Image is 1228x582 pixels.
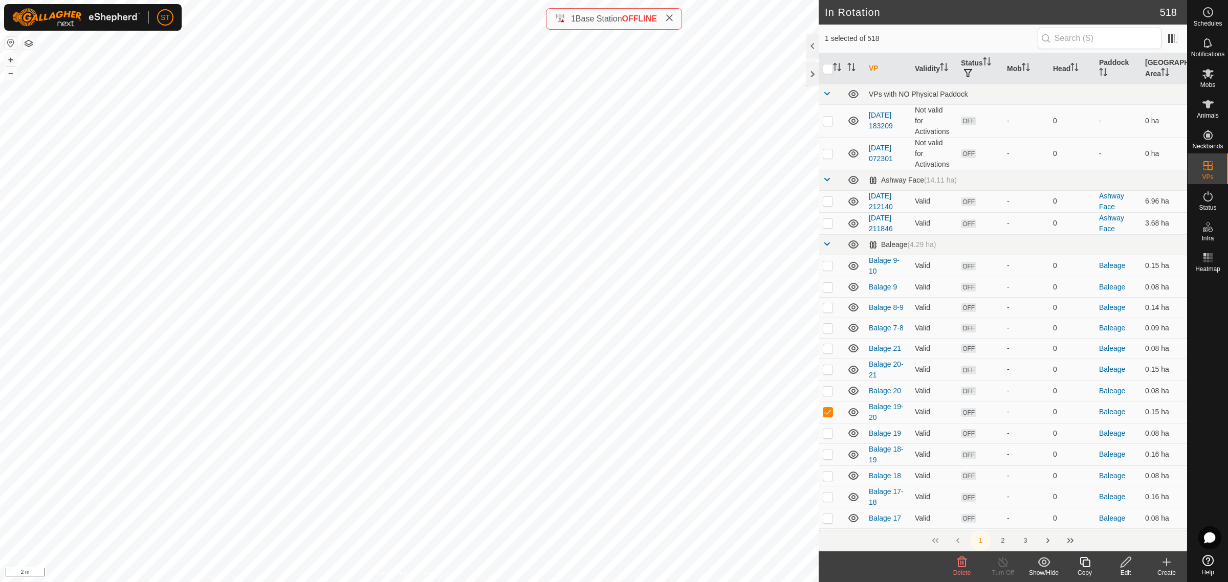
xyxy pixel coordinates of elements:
[1049,508,1095,528] td: 0
[961,514,976,523] span: OFF
[1049,277,1095,297] td: 0
[5,54,17,66] button: +
[911,508,957,528] td: Valid
[1191,51,1224,57] span: Notifications
[833,64,841,73] p-sorticon: Activate to sort
[1095,53,1141,84] th: Paddock
[1007,218,1045,229] div: -
[1099,261,1125,270] a: Baleage
[1007,302,1045,313] div: -
[869,487,904,506] a: Balage 17-18
[911,401,957,423] td: Valid
[1049,190,1095,212] td: 0
[1099,450,1125,458] a: Baleage
[961,344,976,353] span: OFF
[1064,568,1105,577] div: Copy
[1195,266,1220,272] span: Heatmap
[1023,568,1064,577] div: Show/Hide
[1095,137,1141,170] td: -
[1099,514,1125,522] a: Baleage
[1049,359,1095,380] td: 0
[911,255,957,277] td: Valid
[961,472,976,480] span: OFF
[1201,235,1214,241] span: Infra
[1141,508,1187,528] td: 0.08 ha
[1099,192,1124,211] a: Ashway Face
[869,324,904,332] a: Balage 7-8
[957,53,1003,84] th: Status
[1007,196,1045,207] div: -
[1188,551,1228,579] a: Help
[1141,443,1187,465] td: 0.16 ha
[1049,318,1095,338] td: 0
[1007,386,1045,396] div: -
[869,90,1183,98] div: VPs with NO Physical Paddock
[869,387,901,395] a: Balage 20
[911,297,957,318] td: Valid
[1007,260,1045,271] div: -
[961,262,976,271] span: OFF
[961,387,976,395] span: OFF
[911,465,957,486] td: Valid
[907,240,936,249] span: (4.29 ha)
[1049,465,1095,486] td: 0
[982,568,1023,577] div: Turn Off
[911,486,957,508] td: Valid
[1007,116,1045,126] div: -
[869,214,893,233] a: [DATE] 211846
[1141,297,1187,318] td: 0.14 ha
[869,530,904,549] a: Balage 16-17
[869,402,904,421] a: Balage 19-20
[1141,318,1187,338] td: 0.09 ha
[1049,212,1095,234] td: 0
[1141,53,1187,84] th: [GEOGRAPHIC_DATA] Area
[1049,443,1095,465] td: 0
[940,64,948,73] p-sorticon: Activate to sort
[911,423,957,443] td: Valid
[911,190,957,212] td: Valid
[869,240,936,249] div: Baleage
[1095,104,1141,137] td: -
[970,530,991,551] button: 1
[869,192,893,211] a: [DATE] 212140
[1141,255,1187,277] td: 0.15 ha
[1146,568,1187,577] div: Create
[1141,104,1187,137] td: 0 ha
[1197,113,1219,119] span: Animals
[1007,471,1045,481] div: -
[961,493,976,502] span: OFF
[1049,137,1095,170] td: 0
[1003,53,1049,84] th: Mob
[1099,387,1125,395] a: Baleage
[869,514,901,522] a: Balage 17
[161,12,170,23] span: ST
[869,344,901,352] a: Balage 21
[5,67,17,79] button: –
[1141,423,1187,443] td: 0.08 ha
[1049,528,1095,550] td: 0
[961,283,976,292] span: OFF
[1022,64,1030,73] p-sorticon: Activate to sort
[983,59,991,67] p-sorticon: Activate to sort
[1070,64,1079,73] p-sorticon: Activate to sort
[1200,82,1215,88] span: Mobs
[1141,380,1187,401] td: 0.08 ha
[825,33,1038,44] span: 1 selected of 518
[1015,530,1036,551] button: 3
[1192,143,1223,149] span: Neckbands
[622,14,657,23] span: OFFLINE
[961,219,976,228] span: OFF
[911,104,957,137] td: Not valid for Activations
[961,451,976,459] span: OFF
[1038,530,1058,551] button: Next Page
[1141,401,1187,423] td: 0.15 ha
[1049,401,1095,423] td: 0
[1049,53,1095,84] th: Head
[5,37,17,49] button: Reset Map
[953,569,971,576] span: Delete
[911,443,957,465] td: Valid
[1099,472,1125,480] a: Baleage
[911,53,957,84] th: Validity
[1007,491,1045,502] div: -
[911,137,957,170] td: Not valid for Activations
